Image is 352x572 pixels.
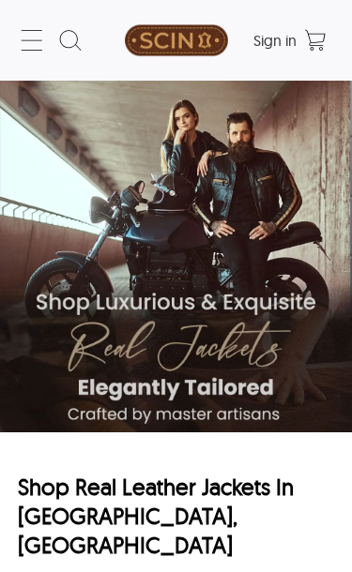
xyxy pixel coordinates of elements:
[297,25,334,55] a: Shopping Cart
[123,9,229,71] a: SCIN
[253,34,297,49] a: Sign in
[253,31,297,50] span: Sign in
[18,473,335,561] h1: Shop Real Leather Jackets In [GEOGRAPHIC_DATA], [GEOGRAPHIC_DATA]
[125,9,228,71] img: SCIN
